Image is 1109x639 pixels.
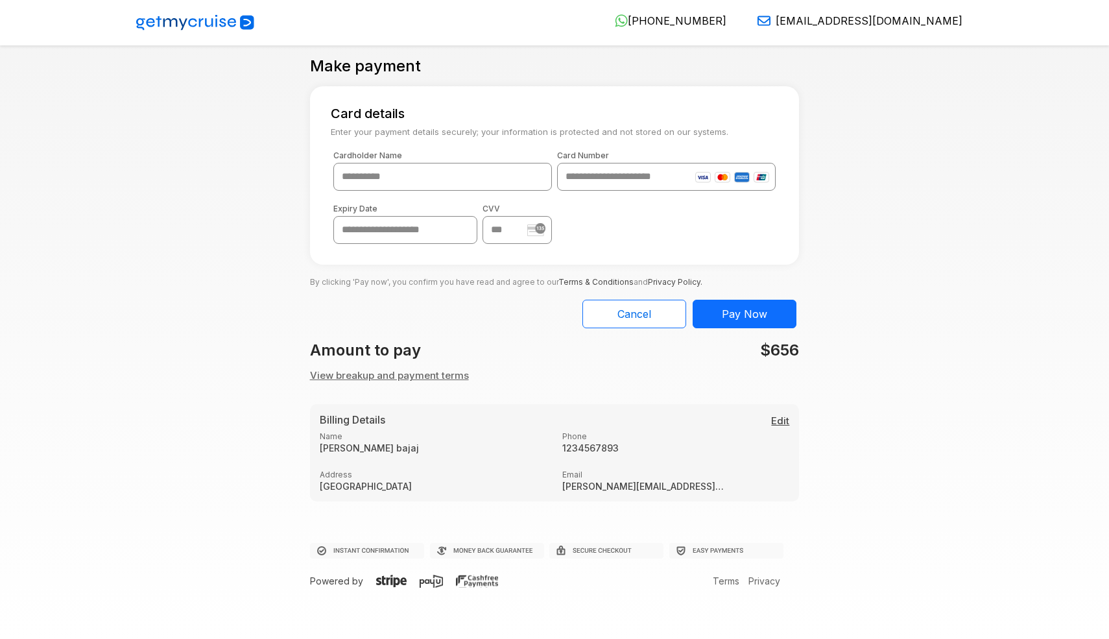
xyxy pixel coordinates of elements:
[320,414,790,426] h5: Billing Details
[310,265,800,289] p: By clicking 'Pay now', you confirm you have read and agree to our and
[420,575,444,588] img: payu
[527,223,545,235] img: stripe
[615,14,628,27] img: WhatsApp
[628,14,726,27] span: [PHONE_NUMBER]
[323,127,787,138] small: Enter your payment details securely; your information is protected and not stored on our systems.
[320,470,547,479] label: Address
[604,14,726,27] a: [PHONE_NUMBER]
[582,300,686,328] button: Cancel
[695,172,769,183] img: card-icons
[483,204,552,213] label: CVV
[562,442,789,453] strong: 1234567893
[320,442,547,453] strong: [PERSON_NAME] bajaj
[562,431,789,441] label: Phone
[562,481,726,492] strong: [PERSON_NAME][EMAIL_ADDRESS][DOMAIN_NAME]
[310,57,421,76] h4: Make payment
[693,300,796,328] button: Pay Now
[456,575,498,588] img: cashfree
[776,14,962,27] span: [EMAIL_ADDRESS][DOMAIN_NAME]
[554,339,807,362] div: $656
[320,481,547,492] strong: [GEOGRAPHIC_DATA]
[757,14,770,27] img: Email
[745,575,783,586] a: Privacy
[747,14,962,27] a: [EMAIL_ADDRESS][DOMAIN_NAME]
[648,277,702,287] a: Privacy Policy.
[376,575,407,588] img: stripe
[710,575,743,586] a: Terms
[557,151,776,160] label: Card Number
[333,204,477,213] label: Expiry Date
[320,431,547,441] label: Name
[323,106,787,121] h5: Card details
[302,339,554,362] div: Amount to pay
[310,574,538,588] p: Powered by
[333,151,552,160] label: Cardholder Name
[558,277,634,287] a: Terms & Conditions
[310,368,469,383] button: View breakup and payment terms
[562,470,789,479] label: Email
[771,414,789,429] button: Edit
